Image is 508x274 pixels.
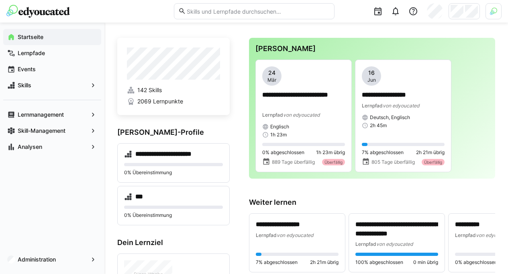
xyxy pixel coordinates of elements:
h3: Dein Lernziel [117,238,230,247]
span: 2h 21m übrig [416,149,445,156]
span: 2h 45m [370,122,387,129]
span: 1h 23m [270,132,287,138]
p: 0% Übereinstimmung [124,169,223,176]
span: 889 Tage überfällig [272,159,315,165]
span: 142 Skills [137,86,162,94]
span: 100% abgeschlossen [355,259,403,266]
span: 1h 23m übrig [316,149,345,156]
span: Lernpfad [355,241,376,247]
span: Lernpfad [262,112,283,118]
span: 7% abgeschlossen [256,259,298,266]
span: 0% abgeschlossen [262,149,304,156]
span: von edyoucated [376,241,413,247]
a: 142 Skills [127,86,220,94]
span: Englisch [270,124,289,130]
span: 2h 21m übrig [310,259,339,266]
span: Mär [267,77,276,83]
span: Lernpfad [455,232,476,238]
span: Lernpfad [256,232,277,238]
span: Deutsch, Englisch [370,114,410,121]
span: von edyoucated [283,112,320,118]
span: von edyoucated [277,232,313,238]
h3: Weiter lernen [249,198,495,207]
span: Lernpfad [362,103,383,109]
span: 0 min übrig [413,259,438,266]
h3: [PERSON_NAME]-Profile [117,128,230,137]
span: 805 Tage überfällig [371,159,415,165]
h3: [PERSON_NAME] [255,44,489,53]
span: 24 [268,69,275,77]
span: 2069 Lernpunkte [137,97,183,105]
span: von edyoucated [383,103,419,109]
p: 0% Übereinstimmung [124,212,223,218]
div: Überfällig [422,159,445,165]
span: Jun [367,77,376,83]
span: 16 [368,69,375,77]
div: Überfällig [322,159,345,165]
span: 7% abgeschlossen [362,149,404,156]
input: Skills und Lernpfade durchsuchen… [186,8,330,15]
span: 0% abgeschlossen [455,259,497,266]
